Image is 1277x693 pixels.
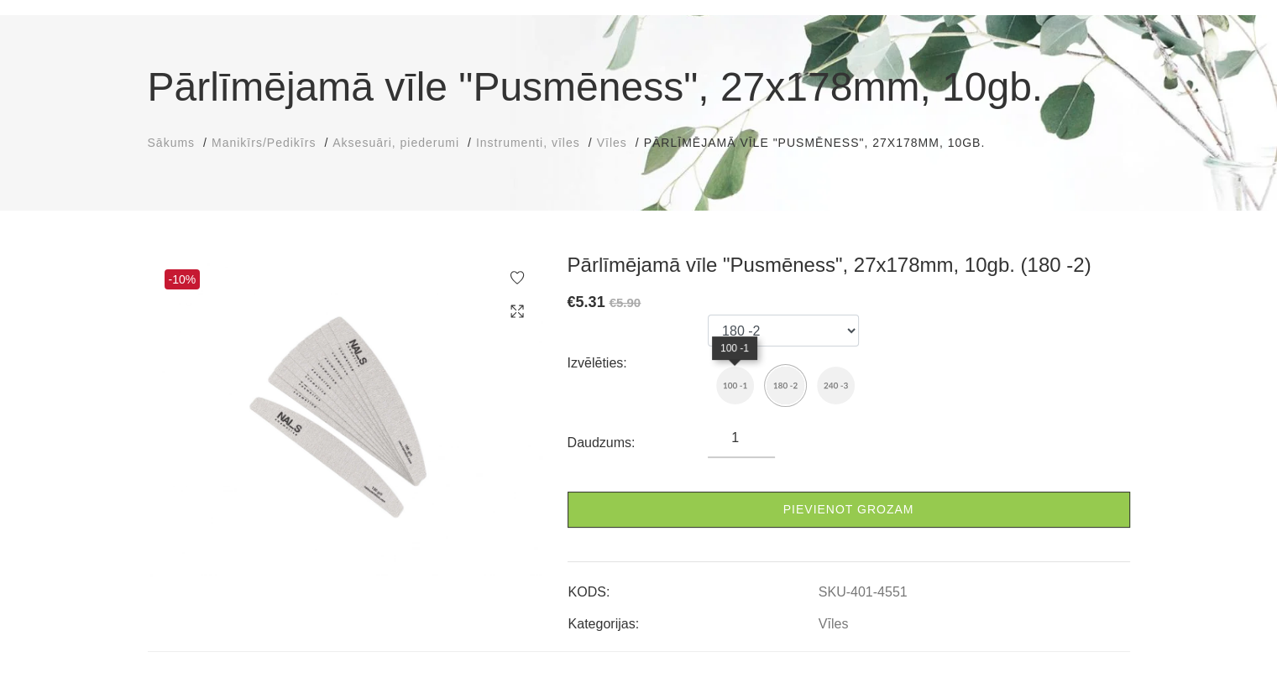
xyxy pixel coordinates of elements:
[212,136,316,149] span: Manikīrs/Pedikīrs
[476,134,580,152] a: Instrumenti, vīles
[644,134,1002,152] li: Pārlīmējamā vīle "Pusmēness", 27x178mm, 10gb.
[568,571,818,602] td: KODS:
[212,134,316,152] a: Manikīrs/Pedikīrs
[148,253,542,576] img: Pārlīmējamā vīle "Pusmēness", 27x178mm, 10gb.
[148,57,1130,117] h1: Pārlīmējamā vīle "Pusmēness", 27x178mm, 10gb.
[817,367,855,404] img: Pārlīmējamā vīle "Pusmēness", 27x178mm, 10gb. (240 -3)
[568,294,576,310] span: €
[610,295,641,310] s: €5.90
[568,350,709,377] div: Izvēlēties:
[476,136,580,149] span: Instrumenti, vīles
[597,134,627,152] a: Vīles
[165,269,201,289] span: -10%
[819,617,849,632] a: Vīles
[568,492,1130,528] a: Pievienot grozam
[332,136,459,149] span: Aksesuāri, piederumi
[568,253,1130,278] h3: Pārlīmējamā vīle "Pusmēness", 27x178mm, 10gb. (180 -2)
[597,136,627,149] span: Vīles
[332,134,459,152] a: Aksesuāri, piederumi
[576,294,605,310] span: 5.31
[568,602,818,634] td: Kategorijas:
[148,134,196,152] a: Sākums
[767,367,804,404] img: Pārlīmējamā vīle "Pusmēness", 27x178mm, 10gb. (180 -2)
[148,136,196,149] span: Sākums
[568,430,709,456] div: Daudzums:
[819,585,908,600] a: SKU-401-4551
[716,367,754,404] img: Pārlīmējamā vīle "Pusmēness", 27x178mm, 10gb. (100 -1)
